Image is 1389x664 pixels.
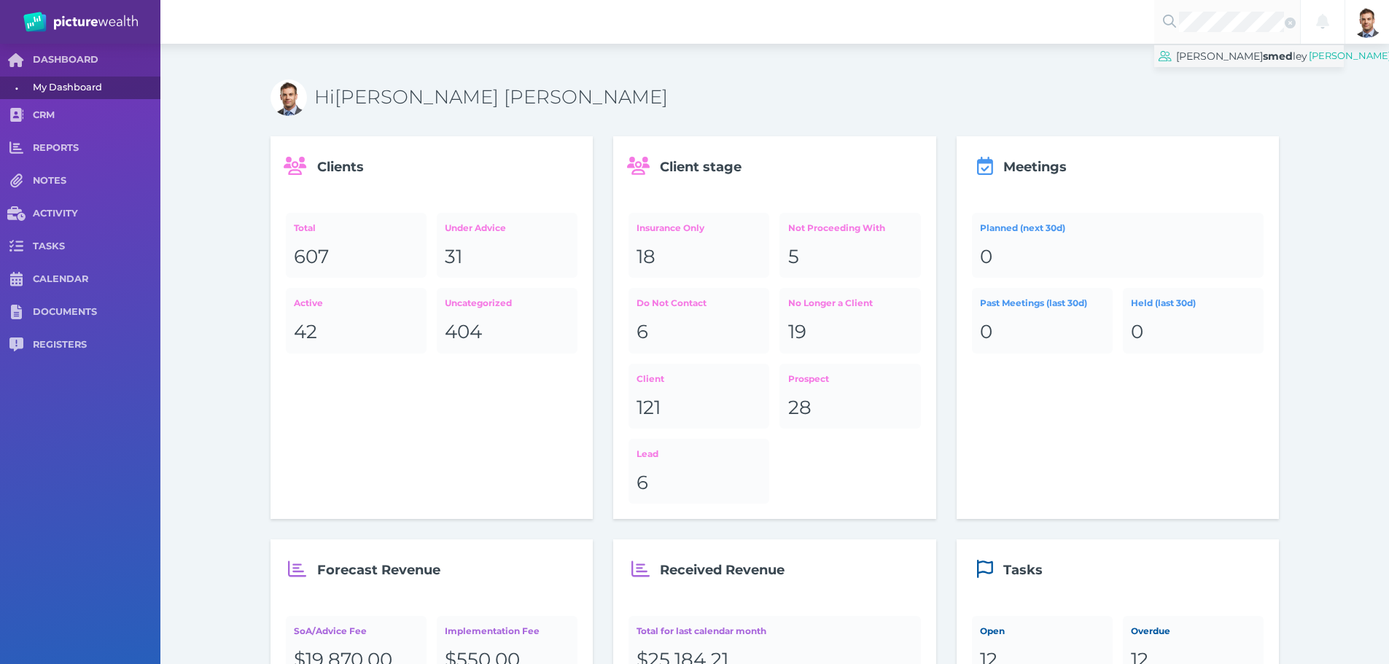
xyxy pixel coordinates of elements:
[788,373,829,384] span: Prospect
[294,297,323,308] span: Active
[445,625,540,636] span: Implementation Fee
[660,159,742,175] span: Client stage
[1293,50,1307,63] span: ley
[33,175,160,187] span: NOTES
[972,213,1264,278] a: Planned (next 30d)0
[445,320,569,345] div: 404
[1003,159,1067,175] span: Meetings
[286,288,427,353] a: Active42
[23,12,138,32] img: PW
[286,213,427,278] a: Total607
[637,448,658,459] span: Lead
[637,297,707,308] span: Do Not Contact
[33,77,155,99] span: My Dashboard
[980,320,1105,345] div: 0
[637,625,766,636] span: Total for last calendar month
[788,320,913,345] div: 19
[437,213,577,278] a: Under Advice31
[1176,50,1263,63] span: [PERSON_NAME]
[33,208,160,220] span: ACTIVITY
[1351,6,1383,38] img: Brad Bond
[788,297,873,308] span: No Longer a Client
[294,245,419,270] div: 607
[33,109,160,122] span: CRM
[33,306,160,319] span: DOCUMENTS
[1131,625,1170,636] span: Overdue
[445,297,512,308] span: Uncategorized
[1154,45,1344,67] a: [PERSON_NAME]smedley[PERSON_NAME]
[317,562,440,578] span: Forecast Revenue
[637,373,664,384] span: Client
[788,222,885,233] span: Not Proceeding With
[980,297,1087,308] span: Past Meetings (last 30d)
[33,241,160,253] span: TASKS
[1123,288,1264,353] a: Held (last 30d)0
[1131,297,1196,308] span: Held (last 30d)
[33,273,160,286] span: CALENDAR
[445,245,569,270] div: 31
[637,222,704,233] span: Insurance Only
[637,396,761,421] div: 121
[317,159,364,175] span: Clients
[637,245,761,270] div: 18
[33,142,160,155] span: REPORTS
[294,320,419,345] div: 42
[980,222,1065,233] span: Planned (next 30d)
[294,625,367,636] span: SoA/Advice Fee
[980,625,1005,636] span: Open
[637,320,761,345] div: 6
[294,222,316,233] span: Total
[33,54,160,66] span: DASHBOARD
[445,222,506,233] span: Under Advice
[1003,562,1043,578] span: Tasks
[788,396,913,421] div: 28
[972,288,1113,353] a: Past Meetings (last 30d)0
[314,85,1280,110] h3: Hi [PERSON_NAME] [PERSON_NAME]
[788,245,913,270] div: 5
[1131,320,1256,345] div: 0
[637,471,761,496] div: 6
[33,339,160,351] span: REGISTERS
[980,245,1256,270] div: 0
[271,79,307,116] img: Bradley David Bond
[1263,50,1293,63] span: smed
[1284,16,1296,28] button: Clear
[660,562,785,578] span: Received Revenue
